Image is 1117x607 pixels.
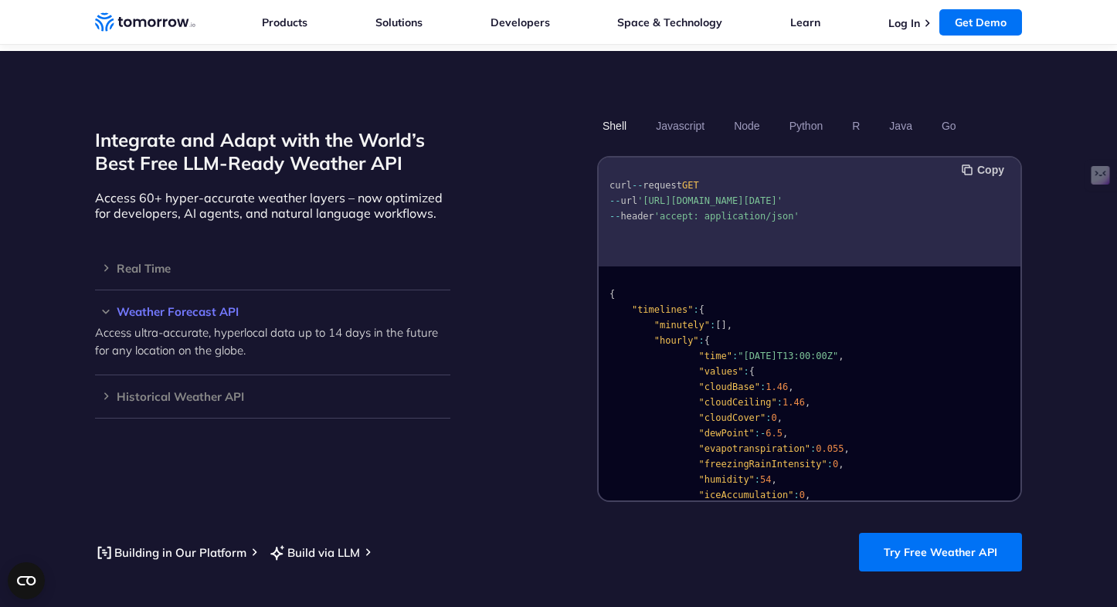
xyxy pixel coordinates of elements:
[738,351,838,361] span: "[DATE]T13:00:00Z"
[777,397,783,408] span: :
[654,335,699,346] span: "hourly"
[620,195,637,206] span: url
[833,459,838,470] span: 0
[715,320,721,331] span: [
[838,351,844,361] span: ,
[790,15,820,29] a: Learn
[788,381,793,392] span: ,
[699,459,827,470] span: "freezingRainIntensity"
[859,533,1022,571] a: Try Free Weather API
[728,113,765,139] button: Node
[743,366,749,377] span: :
[699,304,704,315] span: {
[749,366,755,377] span: {
[375,15,423,29] a: Solutions
[760,474,771,485] span: 54
[262,15,307,29] a: Products
[760,428,766,439] span: -
[704,335,710,346] span: {
[632,304,693,315] span: "timelines"
[805,490,810,500] span: ,
[727,320,732,331] span: ,
[800,490,805,500] span: 0
[766,381,788,392] span: 1.46
[268,543,360,562] a: Build via LLM
[783,397,805,408] span: 1.46
[95,190,450,221] p: Access 60+ hyper-accurate weather layers – now optimized for developers, AI agents, and natural l...
[699,381,760,392] span: "cloudBase"
[721,320,727,331] span: ]
[732,351,738,361] span: :
[777,412,783,423] span: ,
[632,180,643,191] span: --
[597,113,632,139] button: Shell
[755,428,760,439] span: :
[816,443,844,454] span: 0.055
[766,428,783,439] span: 6.5
[838,459,844,470] span: ,
[699,412,766,423] span: "cloudCover"
[637,195,783,206] span: '[URL][DOMAIN_NAME][DATE]'
[95,128,450,175] h2: Integrate and Adapt with the World’s Best Free LLM-Ready Weather API
[844,443,849,454] span: ,
[699,428,755,439] span: "dewPoint"
[772,412,777,423] span: 0
[95,324,450,359] p: Access ultra-accurate, hyperlocal data up to 14 days in the future for any location on the globe.
[617,15,722,29] a: Space & Technology
[95,306,450,317] h3: Weather Forecast API
[699,335,704,346] span: :
[962,161,1009,178] button: Copy
[783,428,788,439] span: ,
[95,263,450,274] h3: Real Time
[699,351,732,361] span: "time"
[699,366,744,377] span: "values"
[827,459,833,470] span: :
[884,113,918,139] button: Java
[699,443,811,454] span: "evapotranspiration"
[710,320,715,331] span: :
[936,113,962,139] button: Go
[793,490,799,500] span: :
[682,180,699,191] span: GET
[755,474,760,485] span: :
[699,397,777,408] span: "cloudCeiling"
[772,474,777,485] span: ,
[609,195,620,206] span: --
[760,381,766,392] span: :
[888,16,920,30] a: Log In
[650,113,710,139] button: Javascript
[620,211,654,222] span: header
[643,180,682,191] span: request
[654,320,710,331] span: "minutely"
[784,113,829,139] button: Python
[491,15,550,29] a: Developers
[609,289,615,300] span: {
[699,490,794,500] span: "iceAccumulation"
[810,443,816,454] span: :
[8,562,45,599] button: Open CMP widget
[654,211,800,222] span: 'accept: application/json'
[609,180,632,191] span: curl
[95,543,246,562] a: Building in Our Platform
[609,211,620,222] span: --
[95,391,450,402] h3: Historical Weather API
[95,11,195,34] a: Home link
[939,9,1022,36] a: Get Demo
[699,474,755,485] span: "humidity"
[693,304,698,315] span: :
[766,412,771,423] span: :
[805,397,810,408] span: ,
[847,113,865,139] button: R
